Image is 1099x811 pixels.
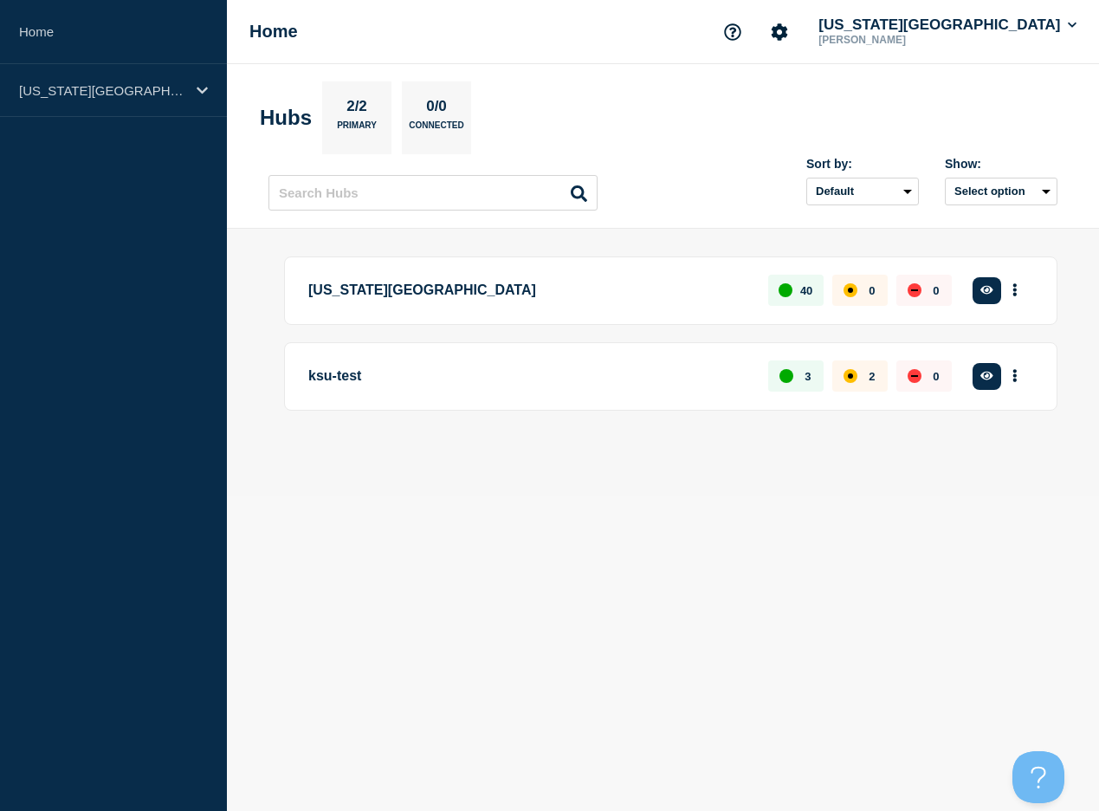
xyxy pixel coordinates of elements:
[409,120,463,139] p: Connected
[249,22,298,42] h1: Home
[869,284,875,297] p: 0
[1004,275,1026,307] button: More actions
[805,370,811,383] p: 3
[779,283,792,297] div: up
[815,16,1080,34] button: [US_STATE][GEOGRAPHIC_DATA]
[779,369,793,383] div: up
[714,14,751,50] button: Support
[908,369,921,383] div: down
[844,283,857,297] div: affected
[908,283,921,297] div: down
[340,98,374,120] p: 2/2
[1012,751,1064,803] iframe: Help Scout Beacon - Open
[945,178,1057,205] button: Select option
[869,370,875,383] p: 2
[800,284,812,297] p: 40
[337,120,377,139] p: Primary
[308,275,748,307] p: [US_STATE][GEOGRAPHIC_DATA]
[761,14,798,50] button: Account settings
[945,157,1057,171] div: Show:
[806,157,919,171] div: Sort by:
[933,284,939,297] p: 0
[815,34,995,46] p: [PERSON_NAME]
[806,178,919,205] select: Sort by
[1004,360,1026,393] button: More actions
[308,360,748,393] p: ksu-test
[844,369,857,383] div: affected
[19,83,185,98] p: [US_STATE][GEOGRAPHIC_DATA]
[260,106,312,130] h2: Hubs
[933,370,939,383] p: 0
[420,98,454,120] p: 0/0
[268,175,598,211] input: Search Hubs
